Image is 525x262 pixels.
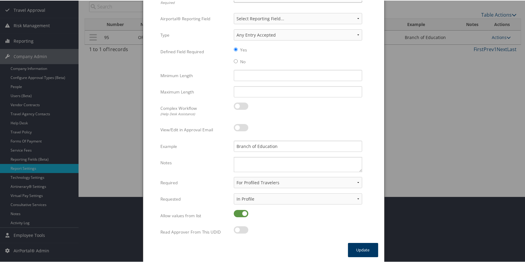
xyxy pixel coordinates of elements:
[160,45,229,57] label: Defined Field Required
[160,69,229,81] label: Minimum Length
[160,123,229,135] label: View/Edit in Approval Email
[160,140,229,152] label: Example
[240,58,246,64] label: No
[160,111,229,116] div: (Help Desk Assistance)
[160,102,229,119] label: Complex Workflow
[160,209,229,221] label: Allow values from list
[240,46,247,52] label: Yes
[160,226,229,237] label: Read Approver From This UDID
[160,176,229,188] label: Required
[160,86,229,97] label: Maximum Length
[348,242,378,257] button: Update
[160,193,229,204] label: Requested
[160,12,229,24] label: Airportal® Reporting Field
[160,156,229,168] label: Notes
[160,29,229,40] label: Type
